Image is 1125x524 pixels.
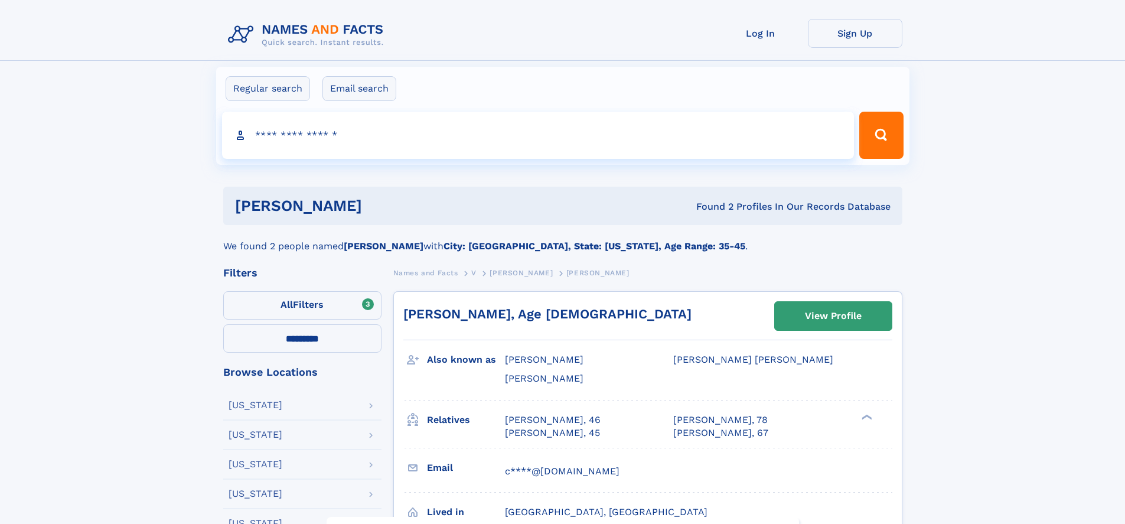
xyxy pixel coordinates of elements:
button: Search Button [859,112,903,159]
span: [PERSON_NAME] [490,269,553,277]
h3: Lived in [427,502,505,522]
a: View Profile [775,302,892,330]
span: [GEOGRAPHIC_DATA], [GEOGRAPHIC_DATA] [505,506,707,518]
h3: Email [427,458,505,478]
h3: Also known as [427,350,505,370]
label: Filters [223,291,381,320]
div: We found 2 people named with . [223,225,902,253]
div: Found 2 Profiles In Our Records Database [529,200,891,213]
a: [PERSON_NAME] [490,265,553,280]
a: [PERSON_NAME], 46 [505,414,601,427]
div: Browse Locations [223,367,381,377]
div: ❯ [859,413,873,421]
span: V [471,269,477,277]
span: [PERSON_NAME] [505,373,583,384]
div: [US_STATE] [229,430,282,440]
span: [PERSON_NAME] [PERSON_NAME] [673,354,833,365]
div: [US_STATE] [229,401,282,410]
a: Sign Up [808,19,902,48]
div: [US_STATE] [229,460,282,469]
b: [PERSON_NAME] [344,240,423,252]
div: Filters [223,268,381,278]
a: V [471,265,477,280]
b: City: [GEOGRAPHIC_DATA], State: [US_STATE], Age Range: 35-45 [444,240,745,252]
label: Regular search [226,76,310,101]
span: [PERSON_NAME] [505,354,583,365]
label: Email search [322,76,396,101]
div: [US_STATE] [229,489,282,499]
span: All [281,299,293,310]
a: [PERSON_NAME], Age [DEMOGRAPHIC_DATA] [403,307,692,321]
a: Names and Facts [393,265,458,280]
div: View Profile [805,302,862,330]
h1: [PERSON_NAME] [235,198,529,213]
input: search input [222,112,855,159]
a: [PERSON_NAME], 45 [505,427,600,440]
a: Log In [713,19,808,48]
a: [PERSON_NAME], 78 [673,414,768,427]
span: [PERSON_NAME] [566,269,630,277]
a: [PERSON_NAME], 67 [673,427,768,440]
h3: Relatives [427,410,505,430]
img: Logo Names and Facts [223,19,393,51]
